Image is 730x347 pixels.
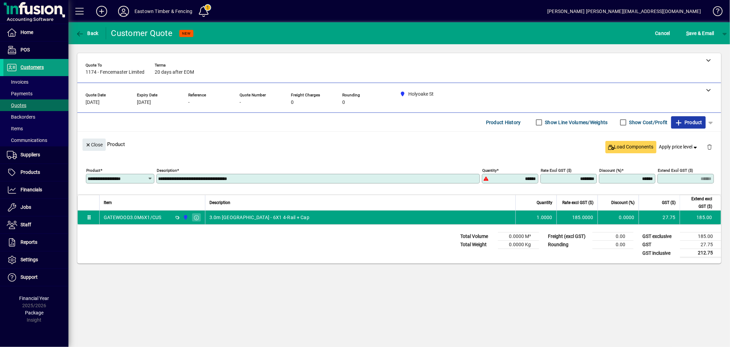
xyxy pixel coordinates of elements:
span: 0 [291,100,294,105]
a: Staff [3,216,68,234]
td: 0.0000 [598,211,639,224]
td: Rounding [545,241,592,249]
span: Discount (%) [611,199,635,206]
mat-label: Discount (%) [599,168,622,173]
span: Rate excl GST ($) [562,199,593,206]
a: Jobs [3,199,68,216]
td: 0.0000 Kg [498,241,539,249]
mat-label: Rate excl GST ($) [541,168,572,173]
div: GATEWOOD3.0M6X1/CUS [104,214,162,221]
span: - [188,100,190,105]
app-page-header-button: Close [81,141,107,147]
span: 20 days after EOM [155,70,194,75]
span: Suppliers [21,152,40,157]
span: 3.0m [GEOGRAPHIC_DATA] - 6X1 4-Rail + Cap [209,214,309,221]
span: Item [104,199,112,206]
td: 0.0000 M³ [498,232,539,241]
a: Home [3,24,68,41]
span: ave & Email [686,28,714,39]
td: 212.75 [680,249,721,258]
span: Settings [21,257,38,262]
td: 185.00 [680,211,721,224]
span: Extend excl GST ($) [684,195,712,210]
button: Product [671,116,706,129]
td: 27.75 [639,211,680,224]
a: Products [3,164,68,181]
span: Product [675,117,702,128]
span: [DATE] [137,100,151,105]
span: Load Components [608,143,654,151]
button: Close [82,139,106,151]
span: Support [21,274,38,280]
span: GST ($) [662,199,676,206]
span: Description [209,199,230,206]
span: Back [76,31,99,36]
span: [DATE] [86,100,100,105]
a: Quotes [3,99,68,111]
button: Back [74,27,100,39]
app-page-header-button: Delete [701,144,718,150]
a: Invoices [3,76,68,88]
td: 0.00 [592,232,633,241]
a: Knowledge Base [708,1,721,24]
a: Financials [3,181,68,199]
span: Jobs [21,204,31,210]
td: GST inclusive [639,249,680,258]
mat-label: Extend excl GST ($) [658,168,693,173]
td: 185.00 [680,232,721,241]
mat-label: Quantity [482,168,497,173]
a: Items [3,123,68,134]
span: 1174 - Fencemaster Limited [86,70,144,75]
span: Invoices [7,79,28,85]
td: Total Volume [457,232,498,241]
div: [PERSON_NAME] [PERSON_NAME][EMAIL_ADDRESS][DOMAIN_NAME] [547,6,701,17]
label: Show Cost/Profit [628,119,668,126]
span: Close [85,139,103,151]
span: POS [21,47,30,52]
span: Holyoake St [181,214,189,221]
span: Financial Year [20,296,49,301]
a: Settings [3,251,68,268]
span: Backorders [7,114,35,120]
button: Save & Email [683,27,718,39]
span: S [686,31,689,36]
td: GST [639,241,680,249]
span: - [240,100,241,105]
button: Delete [701,139,718,155]
a: Payments [3,88,68,99]
span: Apply price level [659,143,699,151]
a: Backorders [3,111,68,123]
span: Cancel [655,28,670,39]
label: Show Line Volumes/Weights [544,119,608,126]
mat-label: Description [157,168,177,173]
div: Product [77,132,721,157]
button: Apply price level [656,141,702,153]
td: 27.75 [680,241,721,249]
div: 185.0000 [561,214,593,221]
div: Eastown Timber & Fencing [135,6,192,17]
td: GST exclusive [639,232,680,241]
span: Items [7,126,23,131]
button: Profile [113,5,135,17]
a: Communications [3,134,68,146]
a: Reports [3,234,68,251]
a: Support [3,269,68,286]
span: Payments [7,91,33,96]
div: Customer Quote [111,28,173,39]
span: NEW [182,31,191,36]
span: Home [21,29,33,35]
td: Freight (excl GST) [545,232,592,241]
span: Products [21,169,40,175]
mat-label: Product [86,168,100,173]
span: Package [25,310,43,315]
a: Suppliers [3,146,68,164]
span: Financials [21,187,42,192]
td: 0.00 [592,241,633,249]
button: Product History [483,116,524,129]
span: Product History [486,117,521,128]
td: Total Weight [457,241,498,249]
a: POS [3,41,68,59]
span: 0 [342,100,345,105]
span: Quantity [537,199,552,206]
button: Add [91,5,113,17]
